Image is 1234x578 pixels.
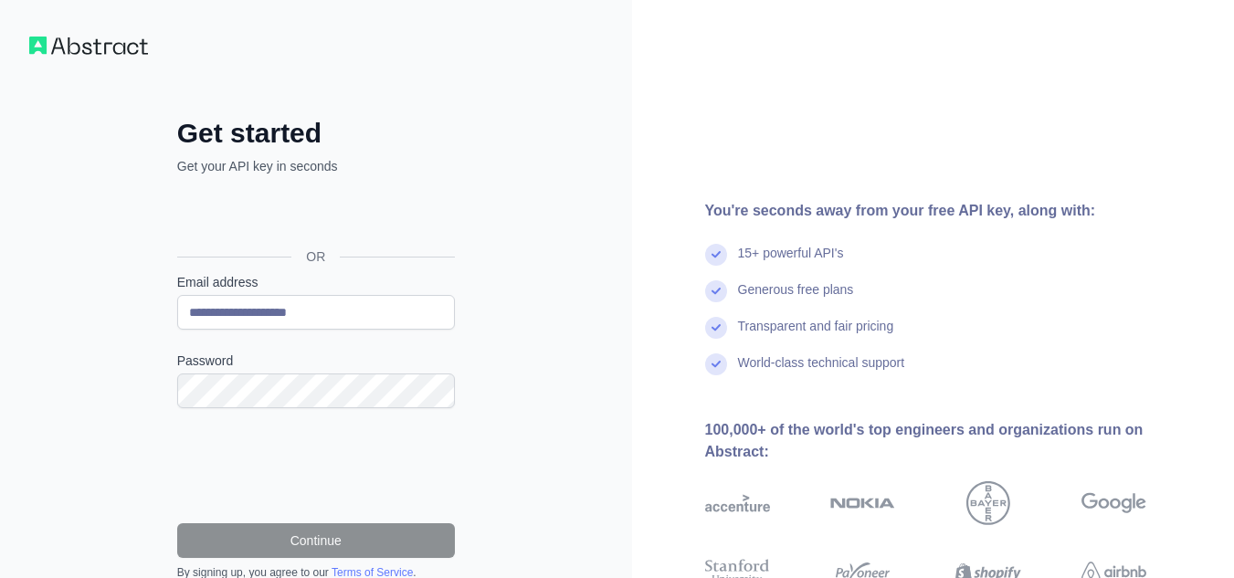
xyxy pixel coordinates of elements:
[705,280,727,302] img: check mark
[177,430,455,501] iframe: reCAPTCHA
[177,352,455,370] label: Password
[966,481,1010,525] img: bayer
[177,157,455,175] p: Get your API key in seconds
[177,523,455,558] button: Continue
[1081,481,1146,525] img: google
[291,247,340,266] span: OR
[705,200,1206,222] div: You're seconds away from your free API key, along with:
[738,244,844,280] div: 15+ powerful API's
[29,37,148,55] img: Workflow
[177,273,455,291] label: Email address
[705,481,770,525] img: accenture
[177,117,455,150] h2: Get started
[738,353,905,390] div: World-class technical support
[830,481,895,525] img: nokia
[738,280,854,317] div: Generous free plans
[738,317,894,353] div: Transparent and fair pricing
[705,419,1206,463] div: 100,000+ of the world's top engineers and organizations run on Abstract:
[705,353,727,375] img: check mark
[705,244,727,266] img: check mark
[168,195,460,236] iframe: Bouton "Se connecter avec Google"
[705,317,727,339] img: check mark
